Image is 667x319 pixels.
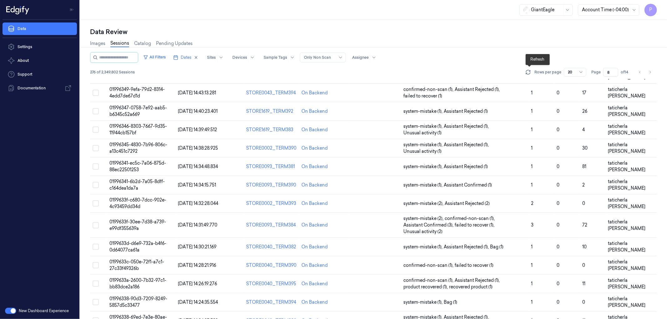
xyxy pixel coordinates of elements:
span: 0 [582,299,585,305]
span: 01996346-8303-7667-9d35-11944cb157bf [110,123,167,136]
button: Select row [93,108,99,114]
div: On Backend [301,90,328,96]
span: 1 [531,164,533,169]
a: Data [3,22,77,35]
span: taticherla [PERSON_NAME] [608,123,646,136]
span: taticherla [PERSON_NAME] [608,219,646,231]
a: Pending Updates [156,40,193,47]
span: 10 [582,244,587,250]
span: Unusual activity (1) [404,148,442,155]
span: 0 [557,108,559,114]
span: taticherla [PERSON_NAME] [608,296,646,308]
span: system-mistake (1) , [404,142,444,148]
div: STORE1619_TERM392 [246,108,296,115]
div: STORE0040_TERM394 [246,299,296,306]
div: STORE0093_TERM384 [246,222,296,228]
div: STORE0043_TERM394 [246,90,296,96]
div: On Backend [301,127,328,133]
button: Select row [93,299,99,305]
div: On Backend [301,163,328,170]
span: 1 [531,145,533,151]
span: 3 [531,222,533,228]
span: Assistant Rejected (1) , [444,123,490,130]
button: Select row [93,281,99,287]
div: STORE0040_TERM395 [246,281,296,287]
p: Rows per page [534,69,561,75]
span: system-mistake (2) , [404,215,445,222]
span: Assistant Rejected (1) , [444,142,490,148]
span: 1 [531,244,533,250]
span: 1 [531,281,533,287]
span: 01996349-9efa-79d2-8314-4edd7de67d1d [110,87,165,99]
span: failed to recover (1) , [455,222,496,228]
span: 1 [531,182,533,188]
span: 0 [582,201,585,206]
span: Assistant Confirmed (3) , [404,222,455,228]
button: Select row [93,163,99,170]
span: Page [591,69,601,75]
span: 0 [557,201,559,206]
span: 01996345-4830-7b96-806c-a13c451c7292 [110,142,168,154]
div: On Backend [301,200,328,207]
span: Assistant Rejected (1) , [444,244,490,250]
a: Sessions [110,40,129,47]
button: All Filters [141,52,168,62]
span: Bag (1) [444,299,457,306]
span: 01996347-0758-7e92-aab5-b6345c52a669 [110,105,167,117]
span: system-mistake (1) , [404,108,444,115]
span: Assistant Rejected (2) [445,200,490,207]
span: recovered product (1) [449,284,493,290]
span: product recovered (1) , [404,284,449,290]
span: 0 [557,145,559,151]
div: On Backend [301,182,328,188]
span: 0 [557,182,559,188]
div: Data Review [90,27,657,36]
button: Dates [171,52,201,62]
span: Assistant Confirmed (1) [444,182,492,188]
button: Select row [93,222,99,228]
button: Select row [93,200,99,207]
span: 0 [557,244,559,250]
span: 1 [531,127,533,132]
span: [DATE] 14:34:48.834 [178,164,218,169]
span: [DATE] 14:28:21.916 [178,262,216,268]
span: 17 [582,90,586,96]
span: 01996341-6b2d-7a05-8dff-c164dea1da7a [110,179,165,191]
span: 0 [557,262,559,268]
span: taticherla [PERSON_NAME] [608,87,646,99]
nav: pagination [636,68,654,77]
span: 1 [531,90,533,96]
span: taticherla [PERSON_NAME] [608,105,646,117]
div: STORE0002_TERM393 [246,200,296,207]
span: 01996338-90d3-7209-8249-5857d5c33477 [110,296,168,308]
span: 0 [557,281,559,287]
span: [DATE] 14:26:19.276 [178,281,217,287]
a: Settings [3,41,77,53]
button: Select row [93,182,99,188]
div: STORE0002_TERM390 [246,145,296,152]
a: Documentation [3,82,77,94]
span: 0199633d-d6e9-732a-b4f6-0d64077ca61a [110,241,167,253]
div: On Backend [301,262,328,269]
span: P [644,4,657,16]
span: Unusual activity (1) [404,130,442,136]
div: STORE0040_TERM382 [246,244,296,250]
button: Select row [93,127,99,133]
span: [DATE] 14:38:28.925 [178,145,218,151]
span: 30 [582,145,588,151]
span: 11 [582,281,585,287]
span: 0199633f-c680-7dcc-902e-4c93459dd34d [110,197,167,209]
button: Select row [93,262,99,268]
span: 276 of 2,349,802 Sessions [90,69,135,75]
span: [DATE] 14:43:13.281 [178,90,216,96]
span: 81 [582,164,586,169]
span: 0 [557,164,559,169]
span: 0 [582,262,585,268]
span: 1 [531,262,533,268]
a: Catalog [134,40,151,47]
span: system-mistake (1) , [404,123,444,130]
div: STORE1619_TERM383 [246,127,296,133]
span: Assistant Rejected (1) , [455,277,501,284]
span: 0199633f-30ee-7d38-a739-e99df355639a [110,219,166,231]
span: 2 [531,201,533,206]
